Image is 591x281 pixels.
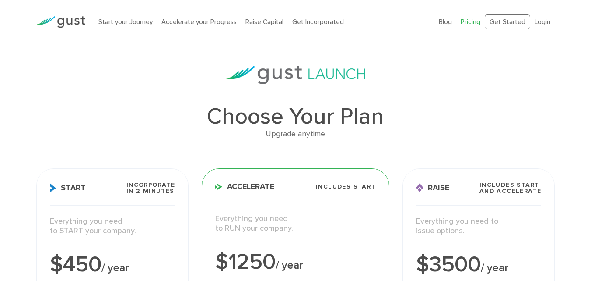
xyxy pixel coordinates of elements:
a: Blog [439,18,452,26]
span: Accelerate [215,183,274,191]
div: Upgrade anytime [36,128,555,141]
img: gust-launch-logos.svg [225,66,365,84]
span: / year [101,261,129,274]
a: Pricing [461,18,480,26]
span: / year [481,261,508,274]
a: Get Incorporated [292,18,344,26]
span: Start [50,183,86,192]
span: Raise [416,183,449,192]
span: Includes START [316,184,376,190]
a: Raise Capital [245,18,283,26]
div: $1250 [215,251,375,273]
h1: Choose Your Plan [36,105,555,128]
a: Accelerate your Progress [161,18,237,26]
a: Login [535,18,550,26]
p: Everything you need to RUN your company. [215,214,375,234]
a: Start your Journey [98,18,153,26]
span: Includes START and ACCELERATE [479,182,542,194]
a: Get Started [485,14,530,30]
p: Everything you need to issue options. [416,217,542,236]
img: Raise Icon [416,183,423,192]
span: Incorporate in 2 Minutes [126,182,175,194]
img: Start Icon X2 [50,183,56,192]
p: Everything you need to START your company. [50,217,175,236]
img: Gust Logo [36,16,85,28]
div: $3500 [416,254,542,276]
span: / year [276,259,303,272]
img: Accelerate Icon [215,183,223,190]
div: $450 [50,254,175,276]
